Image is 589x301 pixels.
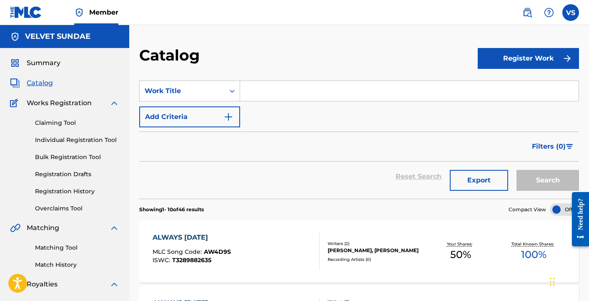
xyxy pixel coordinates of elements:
p: Showing 1 - 10 of 46 results [139,206,204,213]
a: Claiming Tool [35,119,119,127]
p: Your Shares: [447,241,474,247]
h5: VELVET SUNDAE [25,32,90,41]
img: Matching [10,223,20,233]
button: Filters (0) [527,136,579,157]
p: Total Known Shares: [511,241,556,247]
span: 100 % [521,247,546,262]
img: expand [109,223,119,233]
span: T3289882635 [172,256,211,264]
a: Match History [35,261,119,269]
iframe: Chat Widget [547,261,589,301]
div: Drag [550,269,555,294]
span: Catalog [27,78,53,88]
span: Filters ( 0 ) [532,142,566,152]
img: Summary [10,58,20,68]
img: filter [566,144,573,149]
span: MLC Song Code : [153,248,204,255]
a: Overclaims Tool [35,204,119,213]
div: User Menu [562,4,579,21]
img: search [522,8,532,18]
span: Compact View [509,206,546,213]
a: Public Search [519,4,536,21]
span: AW4D9S [204,248,231,255]
h2: Catalog [139,46,204,65]
img: Catalog [10,78,20,88]
span: ISWC : [153,256,172,264]
a: Registration History [35,187,119,196]
div: Help [541,4,557,21]
img: expand [109,98,119,108]
img: f7272a7cc735f4ea7f67.svg [562,53,572,63]
a: Individual Registration Tool [35,136,119,144]
img: Top Rightsholder [74,8,84,18]
div: [PERSON_NAME], [PERSON_NAME] [328,247,424,254]
button: Export [450,170,508,191]
a: Registration Drafts [35,170,119,179]
button: Add Criteria [139,106,240,127]
a: SummarySummary [10,58,60,68]
div: Work Title [145,86,220,96]
iframe: Resource Center [566,183,589,255]
div: Writers ( 2 ) [328,240,424,247]
span: Member [89,8,118,17]
a: ALWAYS [DATE]MLC Song Code:AW4D9SISWC:T3289882635Writers (2)[PERSON_NAME], [PERSON_NAME]Recording... [139,220,579,283]
span: 50 % [450,247,471,262]
img: MLC Logo [10,6,42,18]
form: Search Form [139,81,579,199]
span: Royalties [27,279,58,289]
span: Summary [27,58,60,68]
a: CatalogCatalog [10,78,53,88]
img: expand [109,279,119,289]
img: Accounts [10,32,20,42]
img: 9d2ae6d4665cec9f34b9.svg [223,112,233,122]
span: Matching [27,223,59,233]
button: Register Work [478,48,579,69]
div: ALWAYS [DATE] [153,233,231,243]
a: Matching Tool [35,243,119,252]
div: Recording Artists ( 0 ) [328,256,424,263]
img: help [544,8,554,18]
span: Works Registration [27,98,92,108]
a: Bulk Registration Tool [35,153,119,162]
img: Works Registration [10,98,21,108]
